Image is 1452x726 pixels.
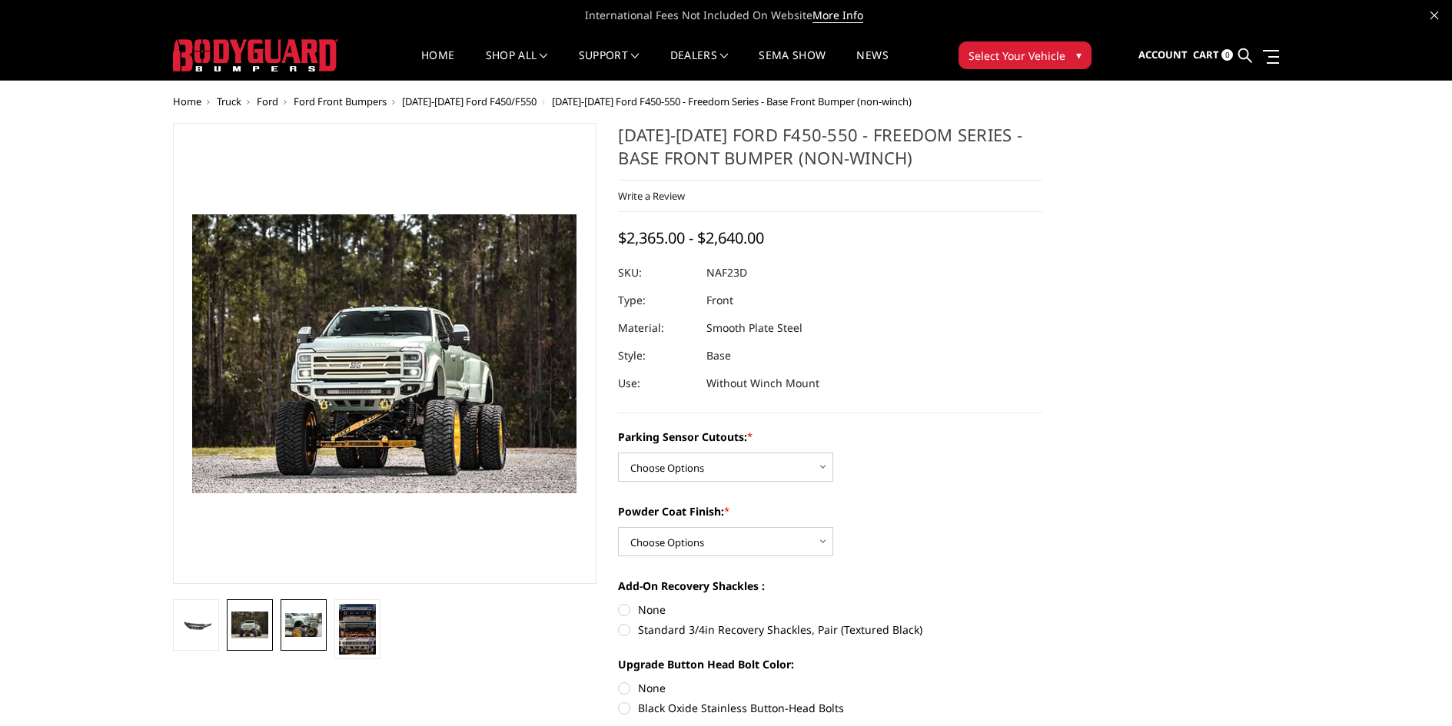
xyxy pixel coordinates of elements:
dd: NAF23D [706,259,747,287]
label: Standard 3/4in Recovery Shackles, Pair (Textured Black) [618,622,1042,638]
img: BODYGUARD BUMPERS [173,39,338,71]
button: Select Your Vehicle [959,41,1091,69]
img: Multiple lighting options [339,604,376,655]
a: Ford [257,94,278,108]
a: 2023-2025 Ford F450-550 - Freedom Series - Base Front Bumper (non-winch) [173,123,597,584]
dt: Use: [618,370,695,397]
a: News [856,50,888,80]
label: Parking Sensor Cutouts: [618,429,1042,445]
label: Add-On Recovery Shackles : [618,578,1042,594]
a: Home [421,50,454,80]
a: More Info [812,8,863,23]
span: Account [1138,48,1188,61]
a: [DATE]-[DATE] Ford F450/F550 [402,94,537,108]
a: SEMA Show [759,50,826,80]
dt: Material: [618,314,695,342]
dd: Base [706,342,731,370]
dt: Type: [618,287,695,314]
label: Powder Coat Finish: [618,503,1042,519]
img: 2023-2025 Ford F450-550 - Freedom Series - Base Front Bumper (non-winch) [231,612,268,638]
a: shop all [486,50,548,80]
a: Support [579,50,640,80]
label: None [618,602,1042,618]
dd: Front [706,287,733,314]
span: Cart [1193,48,1219,61]
a: Account [1138,35,1188,76]
a: Cart 0 [1193,35,1233,76]
dd: Smooth Plate Steel [706,314,802,342]
label: Upgrade Button Head Bolt Color: [618,656,1042,672]
a: Write a Review [618,189,685,203]
span: $2,365.00 - $2,640.00 [618,227,764,248]
a: Truck [217,94,241,108]
dt: Style: [618,342,695,370]
dt: SKU: [618,259,695,287]
a: Home [173,94,201,108]
span: [DATE]-[DATE] Ford F450-550 - Freedom Series - Base Front Bumper (non-winch) [552,94,912,108]
iframe: Chat Widget [1375,652,1452,726]
img: 2023-2025 Ford F450-550 - Freedom Series - Base Front Bumper (non-winch) [178,617,214,635]
a: Ford Front Bumpers [294,94,387,108]
span: Select Your Vehicle [969,48,1065,64]
img: 2023-2025 Ford F450-550 - Freedom Series - Base Front Bumper (non-winch) [285,613,322,638]
label: None [618,680,1042,696]
a: Dealers [670,50,729,80]
dd: Without Winch Mount [706,370,819,397]
span: 0 [1221,49,1233,61]
label: Black Oxide Stainless Button-Head Bolts [618,700,1042,716]
span: ▾ [1076,47,1082,63]
h1: [DATE]-[DATE] Ford F450-550 - Freedom Series - Base Front Bumper (non-winch) [618,123,1042,181]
